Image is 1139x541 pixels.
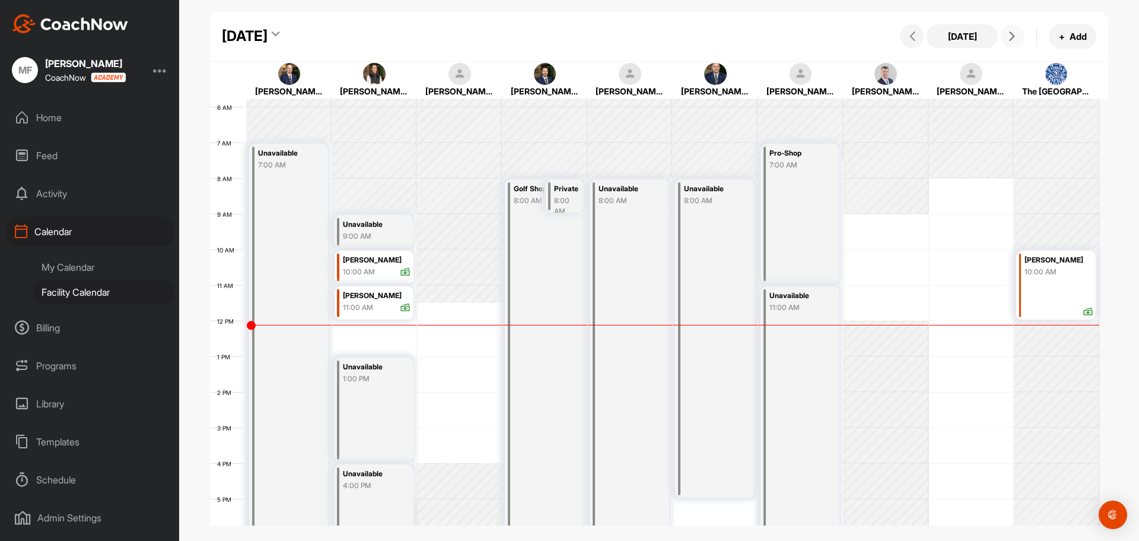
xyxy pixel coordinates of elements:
img: square_79f6e3d0e0224bf7dac89379f9e186cf.jpg [704,63,727,86]
div: 8:00 AM [514,195,572,206]
div: Programs [7,351,174,381]
div: 8 AM [210,175,244,182]
div: Admin Settings [7,503,174,533]
div: 11:00 AM [343,302,373,313]
img: square_default-ef6cabf814de5a2bf16c804365e32c732080f9872bdf737d349900a9daf73cf9.png [448,63,471,86]
div: My Calendar [33,255,174,280]
div: Unavailable [258,147,317,160]
div: Open Intercom Messenger [1099,501,1127,529]
div: 11:00 AM [769,302,828,313]
div: Billing [7,313,174,343]
div: The [GEOGRAPHIC_DATA] [1022,85,1090,97]
div: 8:00 AM [599,195,657,206]
span: + [1059,30,1065,43]
button: +Add [1049,24,1096,49]
div: Schedule [7,465,174,495]
button: [DATE] [927,24,998,48]
div: [PERSON_NAME] [681,85,749,97]
div: 4 PM [210,460,243,467]
div: [DATE] [222,26,268,47]
div: Unavailable [769,289,828,303]
div: Library [7,389,174,419]
div: 12 PM [210,318,246,325]
div: Golf Shop 8-4 [514,182,572,196]
img: square_default-ef6cabf814de5a2bf16c804365e32c732080f9872bdf737d349900a9daf73cf9.png [790,63,812,86]
div: 7:00 AM [769,160,828,170]
div: 10:00 AM [343,267,375,277]
div: 8:00 AM [554,195,580,217]
div: [PERSON_NAME] [343,254,411,267]
div: Home [7,103,174,132]
div: 7:00 AM [258,160,317,170]
div: [PERSON_NAME] [511,85,579,97]
div: 8:00 AM [684,195,743,206]
div: Calendar [7,217,174,246]
div: 2 PM [210,389,243,396]
div: [PERSON_NAME] [45,59,126,68]
div: 3 PM [210,425,243,432]
div: MF [12,57,38,83]
div: Unavailable [343,360,402,374]
div: 1:00 PM [343,374,402,384]
div: Templates [7,427,174,457]
div: Facility Calendar [33,280,174,305]
img: square_bee3fa92a6c3014f3bfa0d4fe7d50730.jpg [278,63,301,86]
div: [PERSON_NAME] [766,85,835,97]
div: 5 PM [210,496,243,503]
div: 7 AM [210,140,243,147]
div: CoachNow [45,72,126,83]
div: 9 AM [210,211,244,218]
div: [PERSON_NAME] [852,85,920,97]
img: square_default-ef6cabf814de5a2bf16c804365e32c732080f9872bdf737d349900a9daf73cf9.png [619,63,641,86]
div: [PERSON_NAME] [343,289,411,303]
div: 10:00 AM [1025,267,1057,277]
div: [PERSON_NAME] [340,85,408,97]
div: Unavailable [343,467,402,481]
div: 6 AM [210,104,244,111]
img: square_50820e9176b40dfe1a123c7217094fa9.jpg [534,63,556,86]
img: CoachNow [12,14,128,33]
img: square_318c742b3522fe015918cc0bd9a1d0e8.jpg [363,63,386,86]
div: Pro-Shop [769,147,828,160]
img: square_21a52c34a1b27affb0df1d7893c918db.jpg [1045,63,1068,86]
div: [PERSON_NAME] [1025,254,1093,267]
div: [PERSON_NAME] [425,85,494,97]
img: square_default-ef6cabf814de5a2bf16c804365e32c732080f9872bdf737d349900a9daf73cf9.png [960,63,982,86]
div: Unavailable [599,182,657,196]
div: Feed [7,141,174,170]
div: [PERSON_NAME] [255,85,323,97]
div: 11 AM [210,282,245,289]
img: square_b7f20754f9f8f6eaa06991cc1baa4178.jpg [874,63,897,86]
div: Unavailable [343,218,402,232]
img: CoachNow acadmey [91,72,126,83]
div: Private [554,182,580,196]
div: 1 PM [210,353,242,360]
div: [PERSON_NAME] [937,85,1005,97]
div: [PERSON_NAME] [596,85,664,97]
div: 9:00 AM [343,231,402,242]
div: Activity [7,179,174,208]
div: 10 AM [210,246,246,254]
div: 4:00 PM [343,480,402,491]
div: Unavailable [684,182,743,196]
